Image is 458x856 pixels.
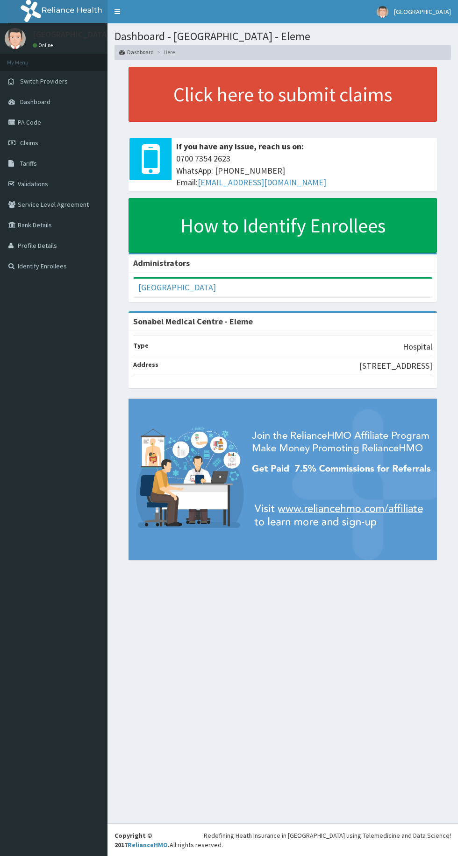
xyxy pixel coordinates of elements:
[129,198,437,253] a: How to Identify Enrollees
[33,42,55,49] a: Online
[5,28,26,49] img: User Image
[33,30,110,39] p: [GEOGRAPHIC_DATA]
[176,141,304,152] b: If you have any issue, reach us on:
[129,67,437,122] a: Click here to submit claims
[198,177,326,188] a: [EMAIL_ADDRESS][DOMAIN_NAME]
[20,139,38,147] span: Claims
[114,831,170,849] strong: Copyright © 2017 .
[176,153,432,189] span: 0700 7354 2623 WhatsApp: [PHONE_NUMBER] Email:
[403,341,432,353] p: Hospital
[20,77,68,85] span: Switch Providers
[138,282,216,293] a: [GEOGRAPHIC_DATA]
[20,159,37,168] span: Tariffs
[119,48,154,56] a: Dashboard
[133,341,149,350] b: Type
[204,831,451,840] div: Redefining Heath Insurance in [GEOGRAPHIC_DATA] using Telemedicine and Data Science!
[133,316,253,327] strong: Sonabel Medical Centre - Eleme
[359,360,432,372] p: [STREET_ADDRESS]
[20,98,50,106] span: Dashboard
[128,841,168,849] a: RelianceHMO
[133,360,158,369] b: Address
[133,258,190,268] b: Administrators
[114,30,451,42] h1: Dashboard - [GEOGRAPHIC_DATA] - Eleme
[129,399,437,560] img: provider-team-banner.png
[377,6,388,18] img: User Image
[394,7,451,16] span: [GEOGRAPHIC_DATA]
[155,48,175,56] li: Here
